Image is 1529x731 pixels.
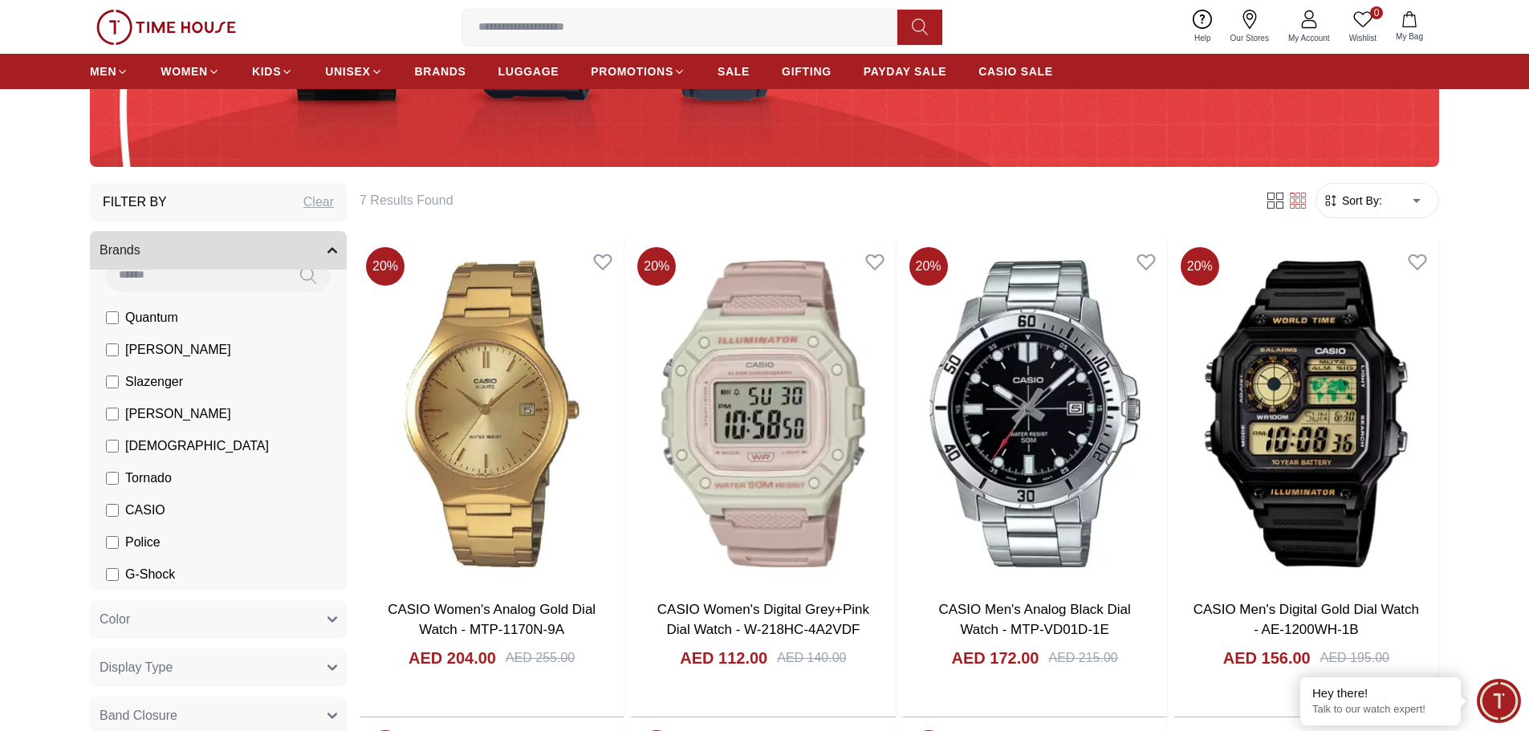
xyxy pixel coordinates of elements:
[631,241,895,586] img: CASIO Women's Digital Grey+Pink Dial Watch - W-218HC-4A2VDF
[1181,247,1219,286] span: 20 %
[303,193,334,212] div: Clear
[1185,6,1221,47] a: Help
[864,63,946,79] span: PAYDAY SALE
[680,647,767,669] h4: AED 112.00
[1221,6,1279,47] a: Our Stores
[1320,648,1389,668] div: AED 195.00
[96,10,236,45] img: ...
[978,57,1053,86] a: CASIO SALE
[106,440,119,453] input: [DEMOGRAPHIC_DATA]
[409,647,496,669] h4: AED 204.00
[125,501,165,520] span: CASIO
[657,602,869,638] a: CASIO Women's Digital Grey+Pink Dial Watch - W-218HC-4A2VDF
[903,241,1167,586] img: CASIO Men's Analog Black Dial Watch - MTP-VD01D-1E
[1312,685,1449,701] div: Hey there!
[100,706,177,725] span: Band Closure
[1389,30,1429,43] span: My Bag
[90,63,116,79] span: MEN
[637,247,676,286] span: 20 %
[1223,647,1311,669] h4: AED 156.00
[718,63,750,79] span: SALE
[90,600,347,639] button: Color
[125,533,161,552] span: Police
[498,63,559,79] span: LUGGAGE
[782,63,832,79] span: GIFTING
[103,193,167,212] h3: Filter By
[100,241,140,260] span: Brands
[1224,32,1275,44] span: Our Stores
[415,57,466,86] a: BRANDS
[1174,241,1438,586] img: CASIO Men's Digital Gold Dial Watch - AE-1200WH-1B
[591,57,685,86] a: PROMOTIONS
[1386,8,1433,46] button: My Bag
[106,536,119,549] input: Police
[1339,193,1382,209] span: Sort By:
[1340,6,1386,47] a: 0Wishlist
[591,63,673,79] span: PROMOTIONS
[360,191,1245,210] h6: 7 Results Found
[1194,602,1419,638] a: CASIO Men's Digital Gold Dial Watch - AE-1200WH-1B
[782,57,832,86] a: GIFTING
[952,647,1039,669] h4: AED 172.00
[252,57,293,86] a: KIDS
[161,63,208,79] span: WOMEN
[125,372,183,392] span: Slazenger
[106,311,119,324] input: Quantum
[1370,6,1383,19] span: 0
[938,602,1130,638] a: CASIO Men's Analog Black Dial Watch - MTP-VD01D-1E
[106,568,119,581] input: G-Shock
[106,472,119,485] input: Tornado
[252,63,281,79] span: KIDS
[100,658,173,677] span: Display Type
[909,247,948,286] span: 20 %
[388,602,596,638] a: CASIO Women's Analog Gold Dial Watch - MTP-1170N-9A
[90,57,128,86] a: MEN
[161,57,220,86] a: WOMEN
[90,231,347,270] button: Brands
[864,57,946,86] a: PAYDAY SALE
[106,504,119,517] input: CASIO
[1312,703,1449,717] p: Talk to our watch expert!
[777,648,846,668] div: AED 140.00
[125,404,231,424] span: [PERSON_NAME]
[125,340,231,359] span: [PERSON_NAME]
[90,648,347,687] button: Display Type
[718,57,750,86] a: SALE
[506,648,575,668] div: AED 255.00
[1048,648,1117,668] div: AED 215.00
[106,376,119,388] input: Slazenger
[106,408,119,420] input: [PERSON_NAME]
[325,63,370,79] span: UNISEX
[325,57,382,86] a: UNISEX
[1188,32,1218,44] span: Help
[1323,193,1382,209] button: Sort By:
[415,63,466,79] span: BRANDS
[1282,32,1336,44] span: My Account
[125,308,178,327] span: Quantum
[125,437,269,456] span: [DEMOGRAPHIC_DATA]
[100,610,130,629] span: Color
[125,565,175,584] span: G-Shock
[978,63,1053,79] span: CASIO SALE
[1343,32,1383,44] span: Wishlist
[125,469,172,488] span: Tornado
[1477,679,1521,723] div: Chat Widget
[498,57,559,86] a: LUGGAGE
[106,343,119,356] input: [PERSON_NAME]
[360,241,624,586] img: CASIO Women's Analog Gold Dial Watch - MTP-1170N-9A
[366,247,405,286] span: 20 %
